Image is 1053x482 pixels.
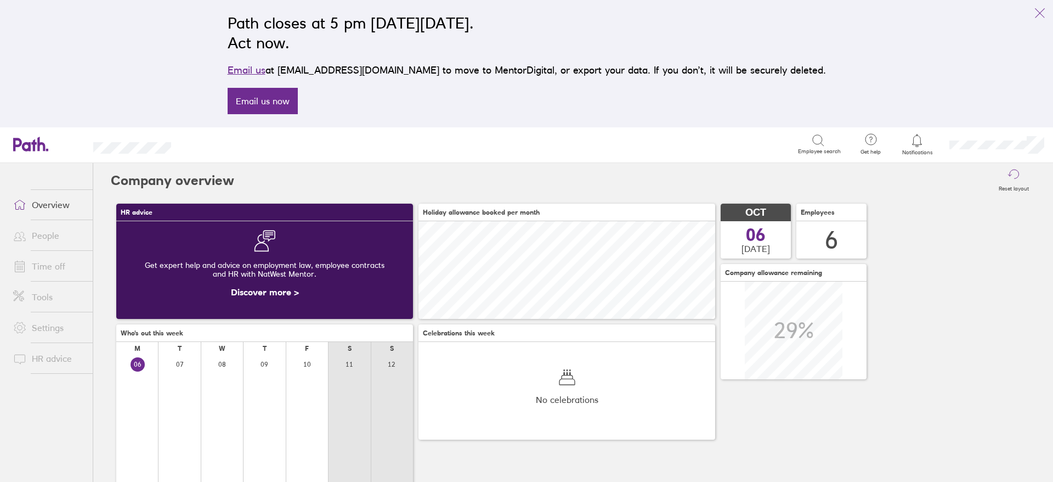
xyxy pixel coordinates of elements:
[4,255,93,277] a: Time off
[125,252,404,287] div: Get expert help and advice on employment law, employee contracts and HR with NatWest Mentor.
[4,317,93,339] a: Settings
[853,149,888,155] span: Get help
[992,182,1035,192] label: Reset layout
[219,345,225,352] div: W
[801,209,835,216] span: Employees
[536,395,598,405] span: No celebrations
[348,345,352,352] div: S
[201,139,229,149] div: Search
[899,149,935,156] span: Notifications
[134,345,140,352] div: M
[4,286,93,308] a: Tools
[825,226,838,254] div: 6
[746,226,766,244] span: 06
[228,63,826,78] p: at [EMAIL_ADDRESS][DOMAIN_NAME] to move to MentorDigital, or export your data. If you don’t, it w...
[178,345,182,352] div: T
[4,348,93,369] a: HR advice
[725,269,822,277] span: Company allowance remaining
[899,133,935,156] a: Notifications
[111,163,234,198] h2: Company overview
[390,345,394,352] div: S
[263,345,267,352] div: T
[423,329,495,337] span: Celebrations this week
[4,225,93,246] a: People
[231,287,299,298] a: Discover more >
[228,13,826,53] h2: Path closes at 5 pm [DATE][DATE]. Act now.
[228,88,298,114] a: Email us now
[121,329,183,337] span: Who's out this week
[741,244,770,254] span: [DATE]
[798,148,841,155] span: Employee search
[121,209,152,216] span: HR advice
[305,345,309,352] div: F
[423,209,540,216] span: Holiday allowance booked per month
[992,163,1035,198] button: Reset layout
[228,64,265,76] a: Email us
[745,207,766,218] span: OCT
[4,194,93,216] a: Overview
